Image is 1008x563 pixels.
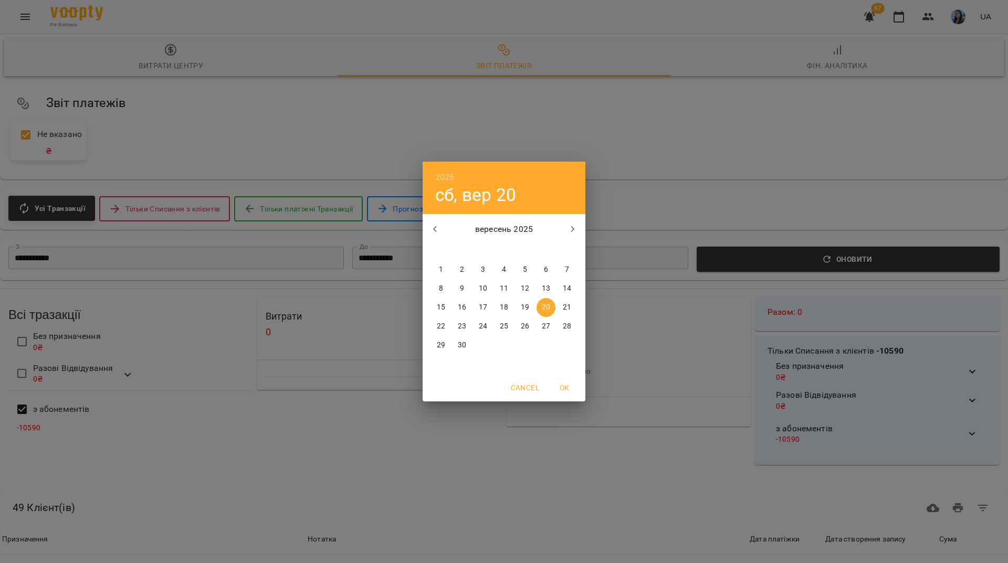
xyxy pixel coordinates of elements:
button: 26 [516,317,534,336]
p: 10 [479,283,487,294]
button: 20 [537,298,555,317]
span: OK [552,381,577,394]
p: 29 [437,340,445,350]
button: 4 [495,260,513,279]
button: 5 [516,260,534,279]
p: 1 [439,264,443,275]
button: 19 [516,298,534,317]
p: 6 [544,264,548,275]
p: 7 [565,264,569,275]
button: 27 [537,317,555,336]
button: OK [548,378,581,397]
button: 6 [537,260,555,279]
p: 25 [500,321,508,332]
button: 18 [495,298,513,317]
button: 25 [495,317,513,336]
p: 22 [437,321,445,332]
button: 10 [474,279,492,298]
p: 2 [460,264,464,275]
button: 15 [432,298,450,317]
button: сб, вер 20 [435,184,516,206]
span: вт [453,245,471,255]
button: 8 [432,279,450,298]
button: 30 [453,336,471,355]
p: 4 [502,264,506,275]
p: 21 [563,302,571,313]
button: 29 [432,336,450,355]
button: 9 [453,279,471,298]
button: Cancel [507,378,543,397]
p: 13 [542,283,550,294]
button: 2 [453,260,471,279]
p: 15 [437,302,445,313]
span: ср [474,245,492,255]
p: 18 [500,302,508,313]
button: 24 [474,317,492,336]
button: 22 [432,317,450,336]
p: 8 [439,283,443,294]
p: вересень 2025 [448,223,561,236]
p: 14 [563,283,571,294]
p: 20 [542,302,550,313]
button: 23 [453,317,471,336]
button: 11 [495,279,513,298]
button: 17 [474,298,492,317]
p: 16 [458,302,466,313]
p: 24 [479,321,487,332]
button: 12 [516,279,534,298]
p: 11 [500,283,508,294]
button: 13 [537,279,555,298]
p: 17 [479,302,487,313]
p: 27 [542,321,550,332]
button: 3 [474,260,492,279]
span: чт [495,245,513,255]
p: 9 [460,283,464,294]
p: 3 [481,264,485,275]
p: 23 [458,321,466,332]
button: 28 [558,317,576,336]
p: 28 [563,321,571,332]
p: 5 [523,264,527,275]
span: пн [432,245,450,255]
p: 19 [521,302,529,313]
p: 30 [458,340,466,350]
button: 16 [453,298,471,317]
span: сб [537,245,555,255]
button: 2025 [435,170,455,185]
span: Cancel [511,381,539,394]
button: 7 [558,260,576,279]
button: 21 [558,298,576,317]
p: 26 [521,321,529,332]
span: нд [558,245,576,255]
button: 14 [558,279,576,298]
span: пт [516,245,534,255]
button: 1 [432,260,450,279]
p: 12 [521,283,529,294]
